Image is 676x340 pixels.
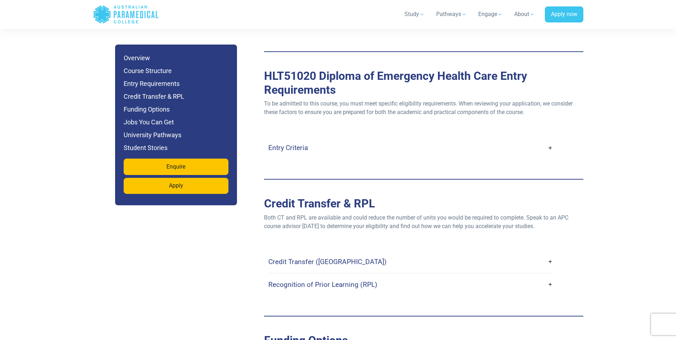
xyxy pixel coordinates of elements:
[93,3,159,26] a: Australian Paramedical College
[268,139,553,156] a: Entry Criteria
[268,280,377,289] h4: Recognition of Prior Learning (RPL)
[268,144,308,152] h4: Entry Criteria
[474,4,507,24] a: Engage
[264,213,583,231] p: Both CT and RPL are available and could reduce the number of units you would be required to compl...
[264,99,583,117] p: To be admitted to this course, you must meet specific eligibility requirements. When reviewing yo...
[264,197,583,210] h2: Credit Transfer & RPL
[268,258,387,266] h4: Credit Transfer ([GEOGRAPHIC_DATA])
[510,4,539,24] a: About
[268,253,553,270] a: Credit Transfer ([GEOGRAPHIC_DATA])
[545,6,583,23] a: Apply now
[432,4,471,24] a: Pathways
[400,4,429,24] a: Study
[264,69,583,97] h2: Entry Requirements
[268,276,553,293] a: Recognition of Prior Learning (RPL)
